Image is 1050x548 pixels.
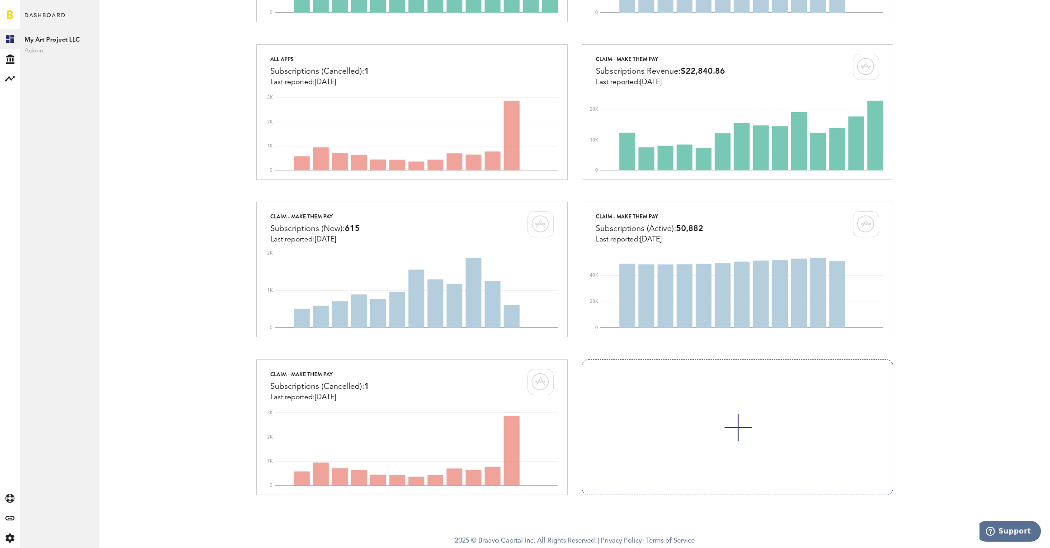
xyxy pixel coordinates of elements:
span: [DATE] [640,236,662,243]
div: Last reported: [270,236,360,244]
div: Claim - Make Them Pay [270,369,369,380]
span: 615 [345,225,360,233]
span: $22,840.86 [681,67,725,76]
text: 3K [267,411,273,415]
div: Claim - Make Them Pay [596,54,725,65]
text: 0 [595,326,598,331]
div: Subscriptions (New): [270,222,360,236]
span: 1 [364,383,369,391]
text: 0 [270,11,273,15]
iframe: Opens a widget where you can find more information [979,521,1041,543]
text: 2K [267,435,273,439]
text: 0 [595,168,598,173]
span: [DATE] [315,236,336,243]
img: card-marketplace-itunes.svg [527,369,554,395]
text: 20K [590,300,598,304]
span: My Art Project LLC [24,34,95,45]
text: 1K [267,144,273,148]
img: card-marketplace-itunes.svg [853,54,879,80]
span: [DATE] [315,79,336,86]
div: Subscriptions Revenue: [596,65,725,78]
text: 0 [270,168,273,173]
div: Subscriptions (Active): [596,222,703,236]
div: Last reported: [596,236,703,244]
a: Privacy Policy [601,538,642,544]
div: Last reported: [270,393,369,402]
div: Subscriptions (Cancelled): [270,65,369,78]
text: 2K [267,251,273,255]
span: 2025 © Braavo Capital Inc. All Rights Reserved. [455,534,597,548]
img: card-marketplace-itunes.svg [853,211,879,237]
div: Claim - Make Them Pay [596,211,703,222]
div: Last reported: [270,78,369,86]
text: 2K [267,120,273,124]
span: 1 [364,67,369,76]
span: 50,882 [676,225,703,233]
text: 0 [595,11,598,15]
div: Claim - Make Them Pay [270,211,360,222]
text: 1K [267,288,273,293]
text: 0 [270,483,273,488]
text: 3K [267,95,273,100]
span: Admin [24,45,95,56]
a: Terms of Service [646,538,695,544]
text: 10K [590,138,598,142]
div: Subscriptions (Cancelled): [270,380,369,393]
div: Last reported: [596,78,725,86]
span: [DATE] [640,79,662,86]
img: card-marketplace-itunes.svg [527,211,554,237]
text: 20K [590,107,598,112]
span: [DATE] [315,394,336,401]
text: 0 [270,326,273,331]
text: 40K [590,274,598,278]
text: 1K [267,459,273,463]
span: Dashboard [24,10,66,29]
div: All apps [270,54,369,65]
